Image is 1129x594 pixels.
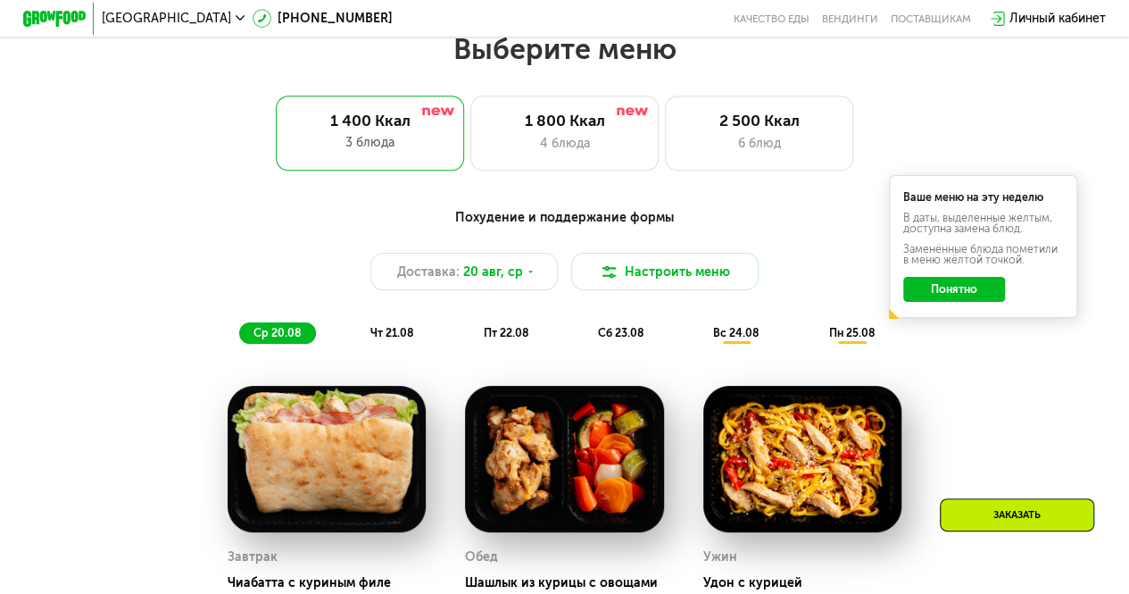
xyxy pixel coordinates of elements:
div: 6 блюд [681,134,836,153]
span: пн 25.08 [828,326,874,339]
button: Понятно [903,277,1004,302]
span: чт 21.08 [370,326,413,339]
div: Личный кабинет [1009,9,1106,28]
div: 1 800 Ккал [487,112,643,130]
div: 3 блюда [292,133,448,152]
a: [PHONE_NUMBER] [253,9,393,28]
a: Качество еды [734,13,809,25]
span: вс 24.08 [713,326,759,339]
div: Обед [465,546,498,569]
div: Шашлык из курицы с овощами [465,575,677,591]
a: Вендинги [822,13,878,25]
div: 2 500 Ккал [681,112,836,130]
h2: Выберите меню [50,31,1079,67]
div: Чиабатта с куриным филе [228,575,439,591]
div: Похудение и поддержание формы [100,208,1028,228]
span: Доставка: [397,263,460,281]
div: Ужин [703,546,737,569]
span: сб 23.08 [598,326,643,339]
div: Заменённые блюда пометили в меню жёлтой точкой. [903,244,1063,266]
span: [GEOGRAPHIC_DATA] [102,13,231,25]
div: 1 400 Ккал [292,112,448,130]
div: поставщикам [891,13,971,25]
span: 20 авг, ср [463,263,523,281]
div: Завтрак [228,546,278,569]
span: пт 22.08 [483,326,527,339]
button: Настроить меню [571,253,760,290]
div: Ваше меню на эту неделю [903,192,1063,203]
div: Заказать [940,498,1094,531]
span: ср 20.08 [253,326,301,339]
div: Удон с курицей [703,575,915,591]
div: В даты, выделенные желтым, доступна замена блюд. [903,213,1063,235]
div: 4 блюда [487,134,643,153]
